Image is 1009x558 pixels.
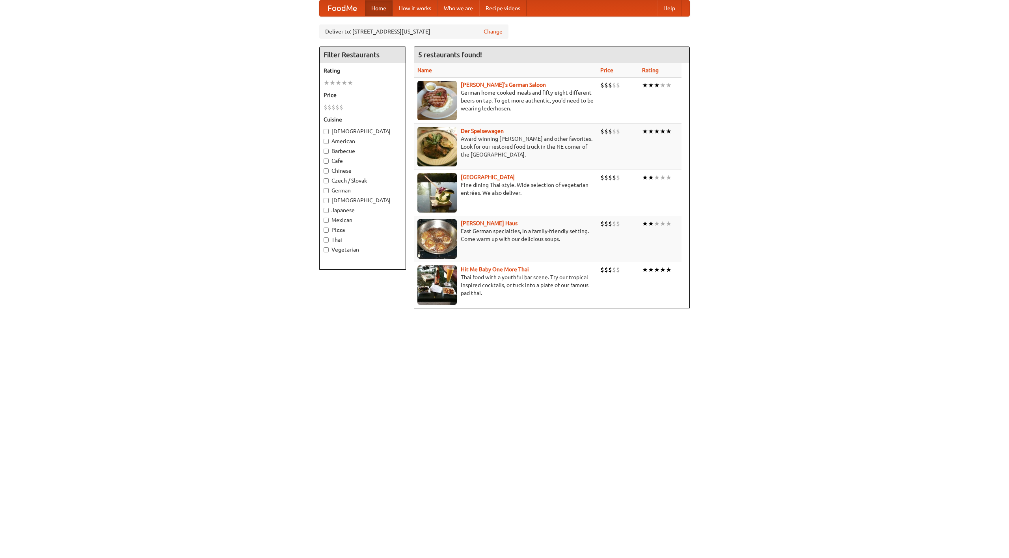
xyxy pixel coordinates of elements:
li: $ [608,81,612,90]
li: ★ [648,219,654,228]
li: $ [612,127,616,136]
label: Czech / Slovak [324,177,402,185]
h4: Filter Restaurants [320,47,406,63]
li: ★ [648,127,654,136]
li: ★ [642,265,648,274]
li: $ [608,219,612,228]
li: ★ [324,78,330,87]
img: satay.jpg [417,173,457,213]
a: [GEOGRAPHIC_DATA] [461,174,515,180]
li: $ [331,103,335,112]
li: ★ [654,173,660,182]
li: ★ [347,78,353,87]
li: $ [600,265,604,274]
a: [PERSON_NAME] Haus [461,220,518,226]
li: ★ [648,265,654,274]
a: [PERSON_NAME]'s German Saloon [461,82,546,88]
li: ★ [330,78,335,87]
p: German home-cooked meals and fifty-eight different beers on tap. To get more authentic, you'd nee... [417,89,594,112]
li: ★ [660,127,666,136]
li: ★ [666,173,672,182]
li: ★ [335,78,341,87]
a: How it works [393,0,437,16]
input: Vegetarian [324,247,329,252]
li: $ [616,127,620,136]
img: esthers.jpg [417,81,457,120]
input: German [324,188,329,193]
li: $ [600,173,604,182]
a: Rating [642,67,659,73]
li: ★ [666,265,672,274]
img: kohlhaus.jpg [417,219,457,259]
label: Cafe [324,157,402,165]
li: $ [604,219,608,228]
li: ★ [648,81,654,90]
a: Der Speisewagen [461,128,504,134]
p: Award-winning [PERSON_NAME] and other favorites. Look for our restored food truck in the NE corne... [417,135,594,159]
li: $ [616,219,620,228]
li: ★ [654,265,660,274]
li: $ [600,127,604,136]
li: ★ [660,219,666,228]
li: ★ [654,127,660,136]
div: Deliver to: [STREET_ADDRESS][US_STATE] [319,24,508,39]
li: $ [328,103,331,112]
li: $ [600,81,604,90]
input: Barbecue [324,149,329,154]
p: Fine dining Thai-style. Wide selection of vegetarian entrées. We also deliver. [417,181,594,197]
li: $ [616,265,620,274]
img: babythai.jpg [417,265,457,305]
li: $ [612,173,616,182]
input: American [324,139,329,144]
input: Thai [324,237,329,243]
label: [DEMOGRAPHIC_DATA] [324,196,402,204]
input: Czech / Slovak [324,178,329,183]
label: Chinese [324,167,402,175]
label: [DEMOGRAPHIC_DATA] [324,127,402,135]
p: Thai food with a youthful bar scene. Try our tropical inspired cocktails, or tuck into a plate of... [417,273,594,297]
a: FoodMe [320,0,365,16]
p: East German specialties, in a family-friendly setting. Come warm up with our delicious soups. [417,227,594,243]
li: $ [612,81,616,90]
li: $ [608,265,612,274]
label: Vegetarian [324,246,402,254]
li: ★ [654,81,660,90]
input: Mexican [324,218,329,223]
li: ★ [642,81,648,90]
a: Recipe videos [479,0,527,16]
a: Name [417,67,432,73]
label: Pizza [324,226,402,234]
input: [DEMOGRAPHIC_DATA] [324,129,329,134]
label: German [324,187,402,194]
li: $ [604,81,608,90]
h5: Price [324,91,402,99]
input: [DEMOGRAPHIC_DATA] [324,198,329,203]
li: $ [612,219,616,228]
a: Help [657,0,681,16]
li: ★ [642,173,648,182]
a: Hit Me Baby One More Thai [461,266,529,272]
h5: Cuisine [324,116,402,123]
input: Chinese [324,168,329,174]
a: Home [365,0,393,16]
li: ★ [666,81,672,90]
li: $ [604,173,608,182]
label: Mexican [324,216,402,224]
li: ★ [642,219,648,228]
input: Japanese [324,208,329,213]
a: Who we are [437,0,479,16]
li: $ [604,265,608,274]
li: $ [616,173,620,182]
li: $ [335,103,339,112]
a: Change [484,28,503,35]
li: $ [604,127,608,136]
li: ★ [660,81,666,90]
li: ★ [341,78,347,87]
ng-pluralize: 5 restaurants found! [418,51,482,58]
label: American [324,137,402,145]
